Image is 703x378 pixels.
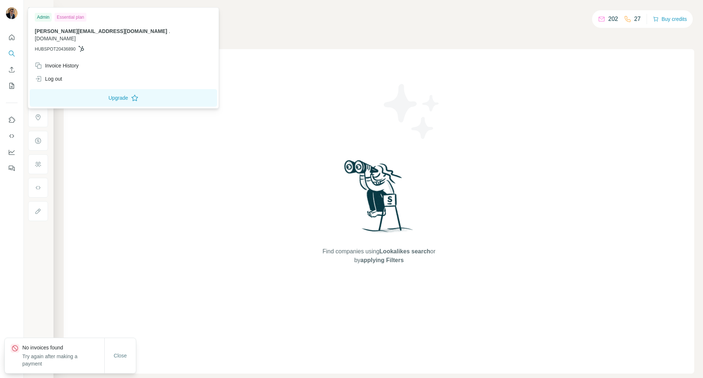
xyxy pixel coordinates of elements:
span: HUBSPOT20436890 [35,46,75,52]
img: Surfe Illustration - Woman searching with binoculars [341,158,417,240]
button: Upgrade [30,89,217,107]
button: Dashboard [6,146,18,159]
button: Show [23,4,53,15]
div: Essential plan [55,13,86,22]
span: applying Filters [360,257,403,263]
span: [DOMAIN_NAME] [35,36,76,41]
button: Search [6,47,18,60]
div: Admin [35,13,52,22]
img: Avatar [6,7,18,19]
button: Use Surfe API [6,129,18,143]
button: Buy credits [653,14,687,24]
h4: Search [64,9,694,19]
span: Close [114,352,127,359]
button: Close [109,349,132,362]
div: Invoice History [35,62,79,69]
button: My lists [6,79,18,92]
p: 202 [608,15,618,23]
p: No invoices found [22,344,104,351]
p: 27 [634,15,641,23]
span: Find companies using or by [320,247,438,265]
button: Quick start [6,31,18,44]
span: . [169,28,170,34]
span: Lookalikes search [379,248,430,254]
p: Try again after making a payment [22,353,104,367]
button: Use Surfe on LinkedIn [6,113,18,126]
span: [PERSON_NAME][EMAIL_ADDRESS][DOMAIN_NAME] [35,28,167,34]
div: Log out [35,75,62,82]
button: Feedback [6,162,18,175]
button: Enrich CSV [6,63,18,76]
img: Surfe Illustration - Stars [379,78,445,144]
